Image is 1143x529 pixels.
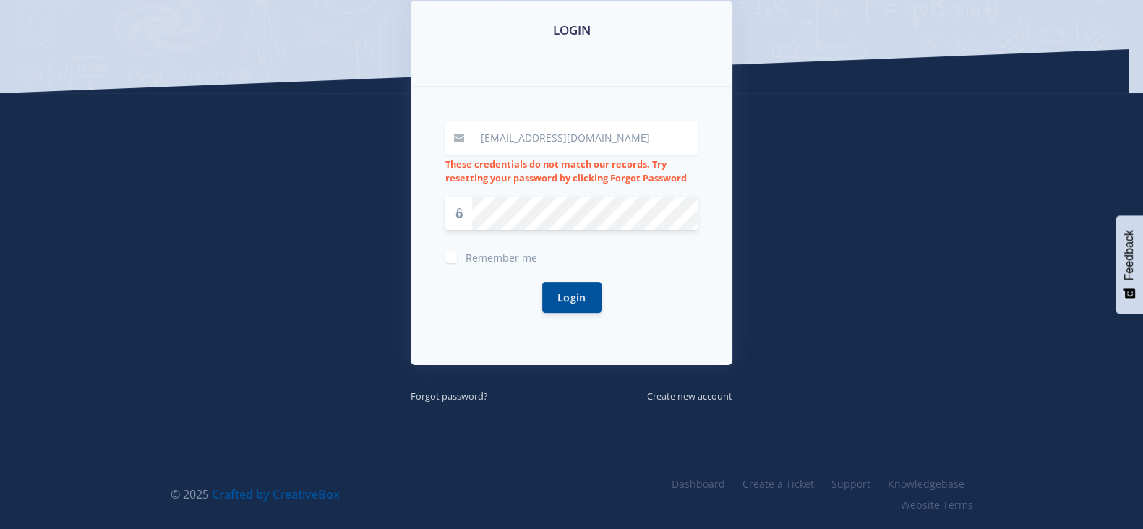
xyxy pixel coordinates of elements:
[428,21,715,40] h3: LOGIN
[171,486,561,503] div: © 2025
[472,121,698,155] input: Email / User ID
[466,251,537,264] span: Remember me
[734,473,823,494] a: Create a Ticket
[445,158,687,184] strong: These credentials do not match our records. Try resetting your password by clicking Forgot Password
[647,387,732,403] a: Create new account
[892,494,973,515] a: Website Terms
[1116,215,1143,314] button: Feedback - Show survey
[663,473,734,494] a: Dashboard
[212,486,340,502] a: Crafted by CreativeBox
[879,473,973,494] a: Knowledgebase
[1123,230,1136,280] span: Feedback
[823,473,879,494] a: Support
[411,390,488,403] small: Forgot password?
[888,477,964,491] span: Knowledgebase
[647,390,732,403] small: Create new account
[411,387,488,403] a: Forgot password?
[542,282,602,313] button: Login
